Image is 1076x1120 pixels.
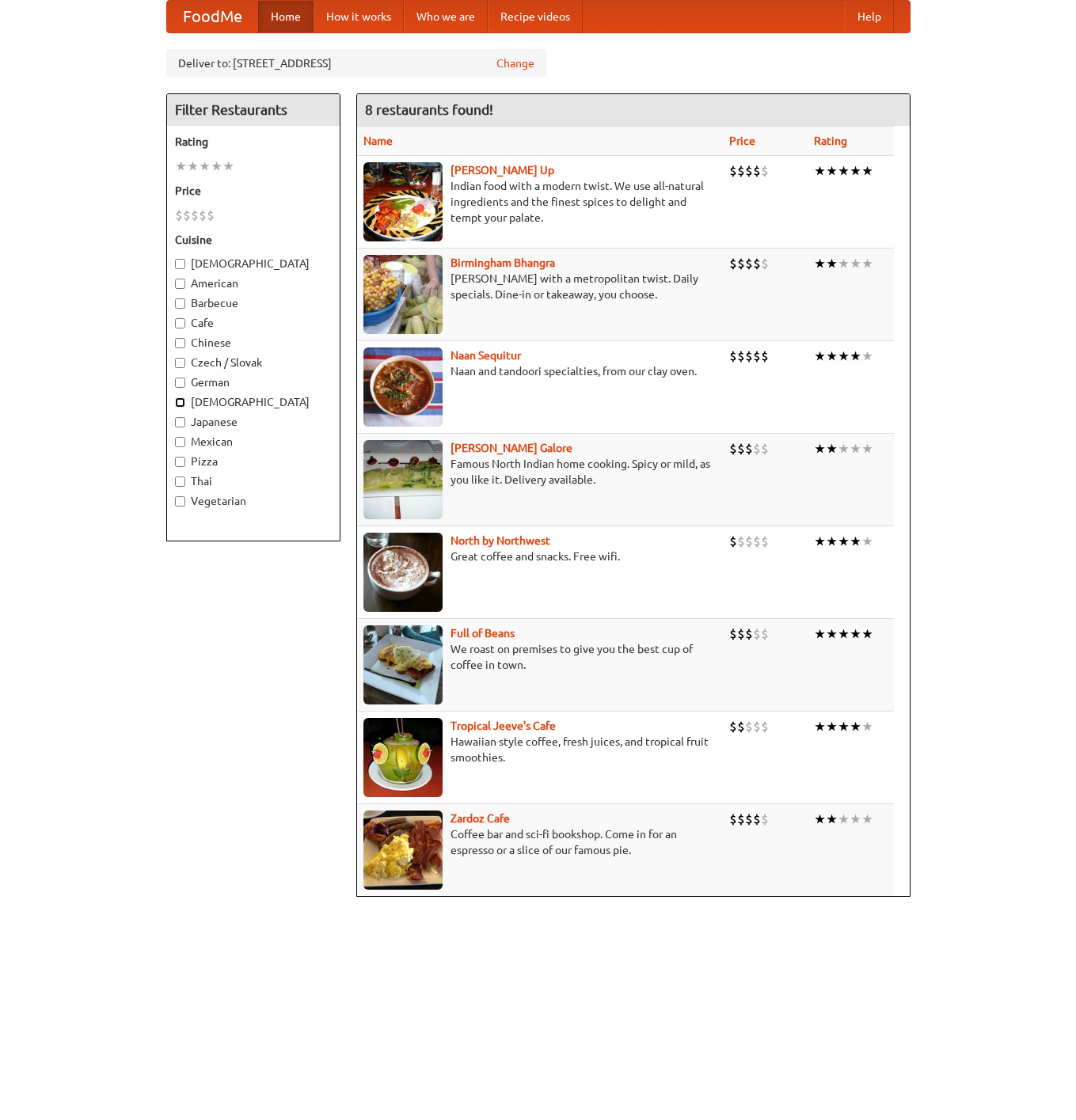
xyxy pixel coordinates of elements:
li: $ [761,811,769,828]
ng-pluralize: 8 restaurants found! [365,102,493,117]
li: ★ [850,533,861,550]
input: Cafe [175,318,185,328]
a: Zardoz Cafe [451,812,510,825]
a: [PERSON_NAME] Up [451,164,554,177]
li: ★ [175,158,187,175]
li: ★ [850,255,861,272]
li: ★ [838,718,850,735]
a: North by Northwest [451,534,550,547]
li: $ [745,533,753,550]
li: $ [737,162,745,180]
label: Cafe [175,315,332,331]
a: Home [258,1,314,32]
li: $ [753,811,761,828]
a: Rating [814,135,847,147]
p: Great coffee and snacks. Free wifi. [363,549,717,564]
li: $ [745,440,753,457]
label: German [175,374,332,390]
img: currygalore.jpg [363,440,443,519]
li: $ [753,533,761,550]
p: [PERSON_NAME] with a metropolitan twist. Daily specials. Dine-in or takeaway, you choose. [363,271,717,302]
li: $ [745,625,753,643]
li: $ [761,255,769,272]
input: Barbecue [175,298,185,309]
input: [DEMOGRAPHIC_DATA] [175,397,185,408]
li: ★ [814,533,826,550]
b: [PERSON_NAME] Galore [451,442,572,454]
input: German [175,378,185,388]
li: $ [737,718,745,735]
li: ★ [826,255,838,272]
h5: Cuisine [175,232,332,248]
a: FoodMe [167,1,258,32]
b: Naan Sequitur [451,349,521,362]
input: Japanese [175,417,185,427]
li: $ [753,162,761,180]
li: $ [745,718,753,735]
label: Vegetarian [175,493,332,509]
h5: Price [175,183,332,199]
li: ★ [838,347,850,365]
li: ★ [850,162,861,180]
a: Tropical Jeeve's Cafe [451,719,556,732]
input: Thai [175,476,185,487]
li: ★ [826,347,838,365]
p: Hawaiian style coffee, fresh juices, and tropical fruit smoothies. [363,734,717,765]
input: Pizza [175,457,185,467]
li: $ [761,162,769,180]
h4: Filter Restaurants [167,94,340,126]
li: ★ [826,162,838,180]
a: How it works [314,1,404,32]
li: $ [737,811,745,828]
li: $ [729,533,737,550]
li: $ [761,533,769,550]
div: Deliver to: [STREET_ADDRESS] [166,49,546,78]
li: ★ [838,533,850,550]
img: jeeves.jpg [363,718,443,797]
li: ★ [861,533,873,550]
a: Who we are [404,1,488,32]
label: [DEMOGRAPHIC_DATA] [175,256,332,271]
input: Vegetarian [175,496,185,507]
p: Indian food with a modern twist. We use all-natural ingredients and the finest spices to delight ... [363,178,717,226]
li: ★ [850,718,861,735]
label: Barbecue [175,295,332,311]
li: ★ [850,440,861,457]
li: ★ [861,255,873,272]
li: $ [729,625,737,643]
li: ★ [814,811,826,828]
li: $ [753,347,761,365]
li: $ [761,625,769,643]
li: $ [745,811,753,828]
li: $ [199,207,207,224]
li: $ [761,347,769,365]
li: ★ [826,533,838,550]
p: Naan and tandoori specialties, from our clay oven. [363,363,717,379]
li: ★ [222,158,234,175]
li: $ [753,440,761,457]
a: Full of Beans [451,627,515,640]
li: $ [745,162,753,180]
li: ★ [814,625,826,643]
label: Thai [175,473,332,489]
li: ★ [814,347,826,365]
li: ★ [838,162,850,180]
a: Help [845,1,894,32]
li: ★ [826,811,838,828]
li: $ [737,347,745,365]
li: ★ [814,440,826,457]
li: $ [761,718,769,735]
img: beans.jpg [363,625,443,704]
img: north.jpg [363,533,443,612]
a: Price [729,135,755,147]
li: ★ [187,158,199,175]
input: [DEMOGRAPHIC_DATA] [175,259,185,269]
li: ★ [826,440,838,457]
li: $ [737,533,745,550]
label: Czech / Slovak [175,355,332,370]
li: $ [737,255,745,272]
li: $ [729,440,737,457]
